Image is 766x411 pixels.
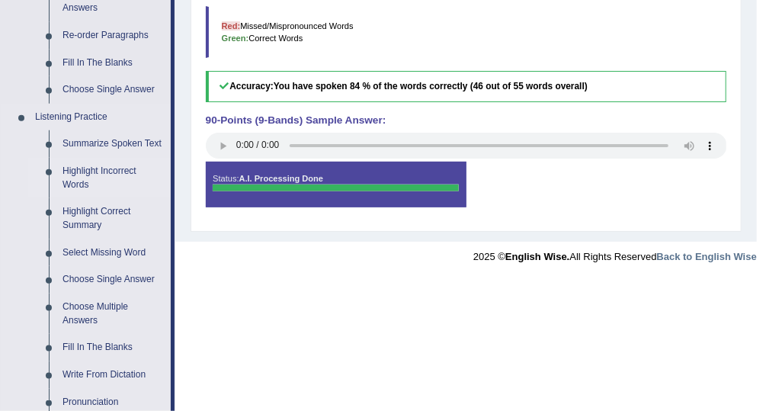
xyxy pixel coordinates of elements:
a: Summarize Spoken Text [56,130,171,158]
strong: English Wise. [505,251,569,262]
blockquote: Missed/Mispronounced Words Correct Words [206,6,727,58]
a: Choose Multiple Answers [56,294,171,334]
a: Fill In The Blanks [56,50,171,77]
strong: A.I. Processing Done [239,174,324,183]
div: Status: [206,162,466,207]
h4: 90-Points (9-Bands) Sample Answer: [206,115,727,127]
div: 2025 © All Rights Reserved [473,242,757,264]
b: Green: [222,34,249,43]
a: Re-order Paragraphs [56,22,171,50]
b: You have spoken 84 % of the words correctly (46 out of 55 words overall) [274,81,588,92]
a: Choose Single Answer [56,266,171,294]
a: Select Missing Word [56,239,171,267]
h5: Accuracy: [206,71,727,102]
a: Back to English Wise [657,251,757,262]
b: Red: [222,21,241,31]
a: Write From Dictation [56,361,171,389]
a: Highlight Correct Summary [56,198,171,239]
a: Choose Single Answer [56,76,171,104]
a: Listening Practice [28,104,171,131]
a: Highlight Incorrect Words [56,158,171,198]
a: Fill In The Blanks [56,334,171,361]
